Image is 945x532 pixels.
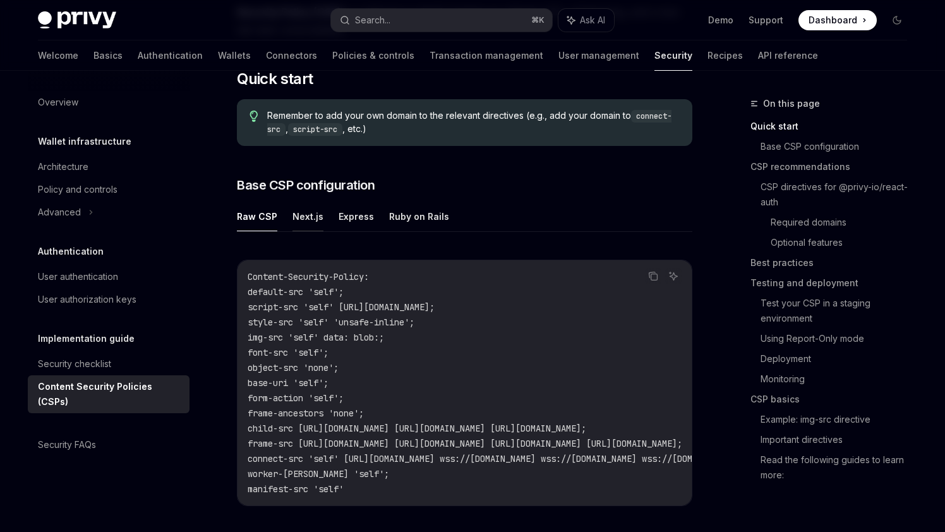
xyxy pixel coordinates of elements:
[28,91,190,114] a: Overview
[580,14,605,27] span: Ask AI
[761,329,917,349] a: Using Report-Only mode
[761,369,917,389] a: Monitoring
[665,268,682,284] button: Ask AI
[558,40,639,71] a: User management
[758,40,818,71] a: API reference
[267,109,680,136] span: Remember to add your own domain to the relevant directives (e.g., add your domain to , , etc.)
[761,450,917,485] a: Read the following guides to learn more:
[332,40,414,71] a: Policies & controls
[38,269,118,284] div: User authentication
[248,317,414,328] span: style-src 'self' 'unsafe-inline';
[38,356,111,372] div: Security checklist
[38,205,81,220] div: Advanced
[28,265,190,288] a: User authentication
[355,13,390,28] div: Search...
[761,349,917,369] a: Deployment
[288,123,342,136] code: script-src
[887,10,907,30] button: Toggle dark mode
[248,362,339,373] span: object-src 'none';
[750,157,917,177] a: CSP recommendations
[708,14,733,27] a: Demo
[248,408,364,419] span: frame-ancestors 'none';
[750,389,917,409] a: CSP basics
[531,15,545,25] span: ⌘ K
[248,392,344,404] span: form-action 'self';
[798,10,877,30] a: Dashboard
[809,14,857,27] span: Dashboard
[28,353,190,375] a: Security checklist
[654,40,692,71] a: Security
[771,212,917,233] a: Required domains
[38,292,136,307] div: User authorization keys
[93,40,123,71] a: Basics
[750,253,917,273] a: Best practices
[38,159,88,174] div: Architecture
[707,40,743,71] a: Recipes
[266,40,317,71] a: Connectors
[761,409,917,430] a: Example: img-src directive
[38,379,182,409] div: Content Security Policies (CSPs)
[292,202,323,231] button: Next.js
[749,14,783,27] a: Support
[248,286,344,298] span: default-src 'self';
[248,468,389,480] span: worker-[PERSON_NAME] 'self';
[38,11,116,29] img: dark logo
[761,430,917,450] a: Important directives
[331,9,552,32] button: Search...⌘K
[750,116,917,136] a: Quick start
[248,271,369,282] span: Content-Security-Policy:
[430,40,543,71] a: Transaction management
[28,433,190,456] a: Security FAQs
[38,244,104,259] h5: Authentication
[248,347,328,358] span: font-src 'self';
[750,273,917,293] a: Testing and deployment
[389,202,449,231] button: Ruby on Rails
[267,110,671,136] code: connect-src
[248,423,586,434] span: child-src [URL][DOMAIN_NAME] [URL][DOMAIN_NAME] [URL][DOMAIN_NAME];
[38,40,78,71] a: Welcome
[237,176,375,194] span: Base CSP configuration
[761,293,917,329] a: Test your CSP in a staging environment
[771,233,917,253] a: Optional features
[763,96,820,111] span: On this page
[28,155,190,178] a: Architecture
[218,40,251,71] a: Wallets
[38,437,96,452] div: Security FAQs
[761,136,917,157] a: Base CSP configuration
[28,178,190,201] a: Policy and controls
[237,69,313,89] span: Quick start
[248,332,384,343] span: img-src 'self' data: blob:;
[38,331,135,346] h5: Implementation guide
[28,288,190,311] a: User authorization keys
[38,95,78,110] div: Overview
[38,134,131,149] h5: Wallet infrastructure
[38,182,117,197] div: Policy and controls
[761,177,917,212] a: CSP directives for @privy-io/react-auth
[237,202,277,231] button: Raw CSP
[558,9,614,32] button: Ask AI
[645,268,661,284] button: Copy the contents from the code block
[248,301,435,313] span: script-src 'self' [URL][DOMAIN_NAME];
[248,377,328,389] span: base-uri 'self';
[248,483,344,495] span: manifest-src 'self'
[138,40,203,71] a: Authentication
[248,438,682,449] span: frame-src [URL][DOMAIN_NAME] [URL][DOMAIN_NAME] [URL][DOMAIN_NAME] [URL][DOMAIN_NAME];
[339,202,374,231] button: Express
[250,111,258,122] svg: Tip
[28,375,190,413] a: Content Security Policies (CSPs)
